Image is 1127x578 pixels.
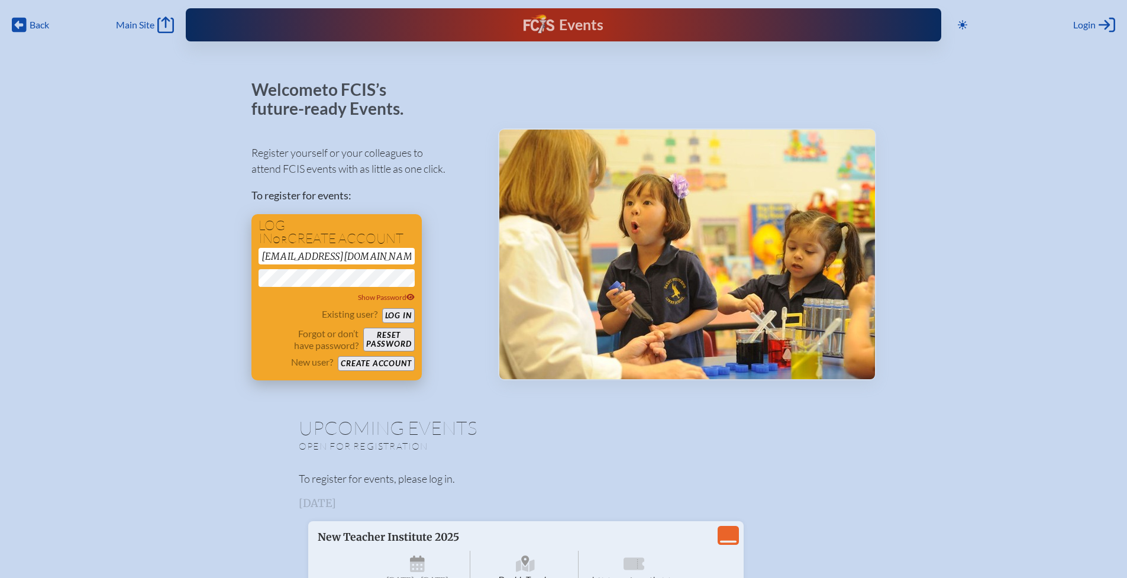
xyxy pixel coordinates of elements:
button: Resetpassword [363,328,414,351]
span: Back [30,19,49,31]
h1: Log in create account [259,219,415,246]
input: Email [259,248,415,264]
span: Main Site [116,19,154,31]
p: Register yourself or your colleagues to attend FCIS events with as little as one click. [251,145,479,177]
a: Main Site [116,17,174,33]
span: or [273,234,288,246]
p: To register for events, please log in. [299,471,829,487]
span: Show Password [358,293,415,302]
p: Existing user? [322,308,377,320]
h3: [DATE] [299,498,829,509]
p: Open for registration [299,440,611,452]
button: Create account [338,356,414,371]
div: FCIS Events — Future ready [393,14,733,35]
p: New user? [291,356,333,368]
span: New Teacher Institute 2025 [318,531,459,544]
h1: Upcoming Events [299,418,829,437]
p: Forgot or don’t have password? [259,328,359,351]
img: Events [499,130,875,379]
span: Login [1073,19,1096,31]
p: Welcome to FCIS’s future-ready Events. [251,80,417,118]
p: To register for events: [251,188,479,204]
button: Log in [382,308,415,323]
